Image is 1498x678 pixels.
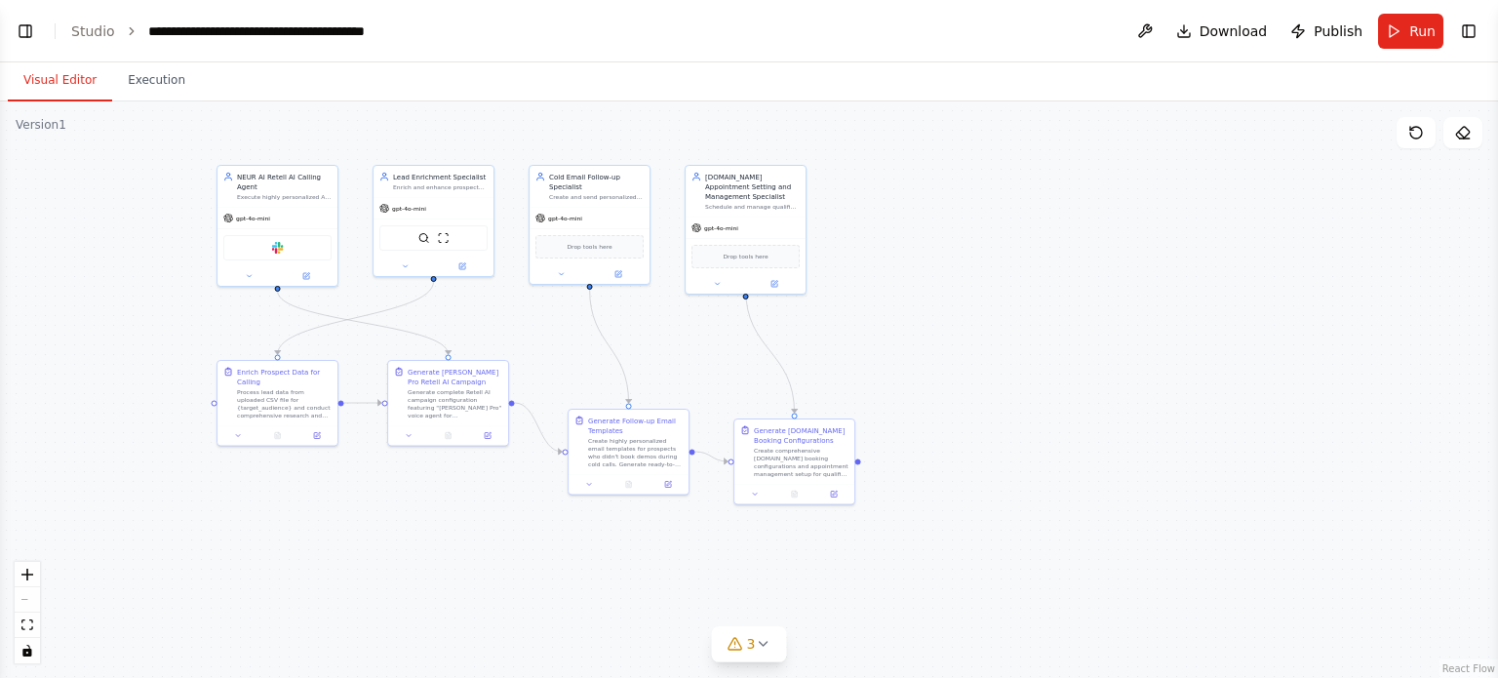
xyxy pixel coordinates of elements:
[256,430,297,442] button: No output available
[588,416,683,435] div: Generate Follow-up Email Templates
[1314,21,1362,41] span: Publish
[279,270,335,282] button: Open in side panel
[515,398,563,457] g: Edge from 6abfd6c8-f5ed-4c53-8b9a-2130555bb027 to 4cb9b724-9326-4ef2-bf20-f872d071244b
[408,367,502,386] div: Generate [PERSON_NAME] Pro Retell AI Campaign
[427,430,468,442] button: No output available
[747,634,756,654] span: 3
[112,60,201,101] button: Execution
[1442,663,1495,674] a: React Flow attribution
[8,60,112,101] button: Visual Editor
[773,489,814,500] button: No output available
[16,117,66,133] div: Version 1
[392,205,426,213] span: gpt-4o-mini
[568,409,690,496] div: Generate Follow-up Email TemplatesCreate highly personalized email templates for prospects who di...
[1409,21,1436,41] span: Run
[12,18,39,45] button: Show left sidebar
[591,268,647,280] button: Open in side panel
[71,23,115,39] a: Studio
[408,388,502,419] div: Generate complete Retell AI campaign configuration featuring "[PERSON_NAME] Pro" voice agent for ...
[300,430,334,442] button: Open in side panel
[651,479,685,491] button: Open in side panel
[1455,18,1482,45] button: Show right sidebar
[695,447,729,466] g: Edge from 4cb9b724-9326-4ef2-bf20-f872d071244b to 372754b2-2d9a-444e-8b87-de0a29e48b04
[237,367,332,386] div: Enrich Prospect Data for Calling
[747,278,803,290] button: Open in side panel
[712,626,787,662] button: 3
[471,430,504,442] button: Open in side panel
[217,360,338,447] div: Enrich Prospect Data for CallingProcess lead data from uploaded CSV file for {target_audience} an...
[237,172,332,191] div: NEUR AI Retell AI Calling Agent
[549,172,644,191] div: Cold Email Follow-up Specialist
[548,215,582,222] span: gpt-4o-mini
[567,242,611,252] span: Drop tools here
[685,165,807,295] div: [DOMAIN_NAME] Appointment Setting and Management SpecialistSchedule and manage qualified appointm...
[608,479,649,491] button: No output available
[272,242,284,254] img: Slack
[1282,14,1370,49] button: Publish
[373,165,494,277] div: Lead Enrichment SpecialistEnrich and enhance prospect data for {target_audience} to support {comp...
[15,613,40,638] button: fit view
[273,291,453,354] g: Edge from 0906748f-b999-4db8-953e-894686f33f47 to 6abfd6c8-f5ed-4c53-8b9a-2130555bb027
[15,562,40,587] button: zoom in
[393,183,488,191] div: Enrich and enhance prospect data for {target_audience} to support {company_name}'s cold calling c...
[705,203,800,211] div: Schedule and manage qualified appointments using [DOMAIN_NAME] platform for {target_audience} who...
[529,165,650,285] div: Cold Email Follow-up SpecialistCreate and send personalized follow-up email campaigns for {target...
[585,289,634,403] g: Edge from dc5601df-195b-4a80-b8c1-415aa63ae3e7 to 4cb9b724-9326-4ef2-bf20-f872d071244b
[754,425,848,445] div: Generate [DOMAIN_NAME] Booking Configurations
[344,398,382,408] g: Edge from 52d1bd59-924f-4de2-8c14-95e4fabf1e47 to 6abfd6c8-f5ed-4c53-8b9a-2130555bb027
[723,252,768,261] span: Drop tools here
[418,232,430,244] img: SerperDevTool
[438,232,450,244] img: ScrapeWebsiteTool
[71,21,368,41] nav: breadcrumb
[15,562,40,663] div: React Flow controls
[733,419,855,505] div: Generate [DOMAIN_NAME] Booking ConfigurationsCreate comprehensive [DOMAIN_NAME] booking configura...
[273,281,439,354] g: Edge from 165c56b3-8da1-40ba-a4ff-3e5524324c29 to 52d1bd59-924f-4de2-8c14-95e4fabf1e47
[741,289,800,413] g: Edge from 095a3d94-0913-4e81-b30e-97bb7c23459c to 372754b2-2d9a-444e-8b87-de0a29e48b04
[435,260,491,272] button: Open in side panel
[1200,21,1268,41] span: Download
[704,224,738,232] span: gpt-4o-mini
[549,193,644,201] div: Create and send personalized follow-up email campaigns for {target_audience} when cold calling at...
[217,165,338,287] div: NEUR AI Retell AI Calling AgentExecute highly personalized AI-powered calling campaigns using Ret...
[705,172,800,201] div: [DOMAIN_NAME] Appointment Setting and Management Specialist
[817,489,850,500] button: Open in side panel
[387,360,509,447] div: Generate [PERSON_NAME] Pro Retell AI CampaignGenerate complete Retell AI campaign configuration f...
[237,193,332,201] div: Execute highly personalized AI-powered calling campaigns using Retell AI platform for {target_aud...
[1378,14,1443,49] button: Run
[15,638,40,663] button: toggle interactivity
[754,447,848,478] div: Create comprehensive [DOMAIN_NAME] booking configurations and appointment management setup for qu...
[588,437,683,468] div: Create highly personalized email templates for prospects who didn't book demos during cold calls....
[393,172,488,181] div: Lead Enrichment Specialist
[1168,14,1276,49] button: Download
[236,215,270,222] span: gpt-4o-mini
[237,388,332,419] div: Process lead data from uploaded CSV file for {target_audience} and conduct comprehensive research...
